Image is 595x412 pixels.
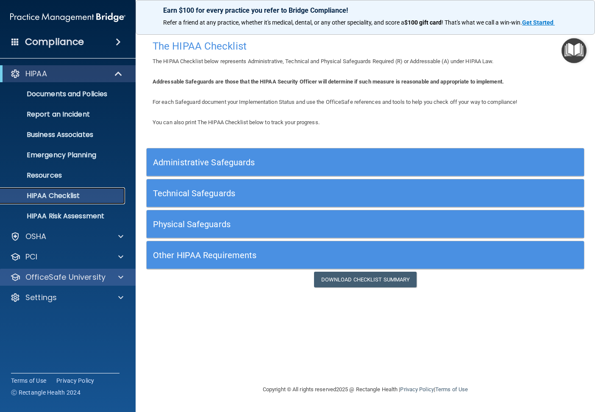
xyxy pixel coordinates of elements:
[211,376,520,403] div: Copyright © All rights reserved 2025 @ Rectangle Health | |
[6,171,121,180] p: Resources
[25,252,37,262] p: PCI
[10,252,123,262] a: PCI
[10,272,123,282] a: OfficeSafe University
[153,119,320,125] span: You can also print The HIPAA Checklist below to track your progress.
[10,69,123,79] a: HIPAA
[314,272,417,287] a: Download Checklist Summary
[6,90,121,98] p: Documents and Policies
[404,19,442,26] strong: $100 gift card
[25,292,57,303] p: Settings
[153,99,517,105] span: For each Safeguard document your Implementation Status and use the OfficeSafe references and tool...
[25,36,84,48] h4: Compliance
[11,376,46,385] a: Terms of Use
[10,292,123,303] a: Settings
[25,231,47,242] p: OSHA
[11,388,81,397] span: Ⓒ Rectangle Health 2024
[6,131,121,139] p: Business Associates
[153,58,494,64] span: The HIPAA Checklist below represents Administrative, Technical and Physical Safeguards Required (...
[522,19,553,26] strong: Get Started
[153,78,504,85] b: Addressable Safeguards are those that the HIPAA Security Officer will determine if such measure i...
[522,19,555,26] a: Get Started
[163,6,567,14] p: Earn $100 for every practice you refer to Bridge Compliance!
[442,19,522,26] span: ! That's what we call a win-win.
[163,19,404,26] span: Refer a friend at any practice, whether it's medical, dental, or any other speciality, and score a
[10,9,125,26] img: PMB logo
[10,231,123,242] a: OSHA
[562,38,587,63] button: Open Resource Center
[6,110,121,119] p: Report an Incident
[153,189,468,198] h5: Technical Safeguards
[56,376,95,385] a: Privacy Policy
[6,151,121,159] p: Emergency Planning
[153,220,468,229] h5: Physical Safeguards
[153,41,578,52] h4: The HIPAA Checklist
[6,212,121,220] p: HIPAA Risk Assessment
[153,158,468,167] h5: Administrative Safeguards
[153,251,468,260] h5: Other HIPAA Requirements
[25,69,47,79] p: HIPAA
[435,386,468,393] a: Terms of Use
[6,192,121,200] p: HIPAA Checklist
[400,386,434,393] a: Privacy Policy
[25,272,106,282] p: OfficeSafe University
